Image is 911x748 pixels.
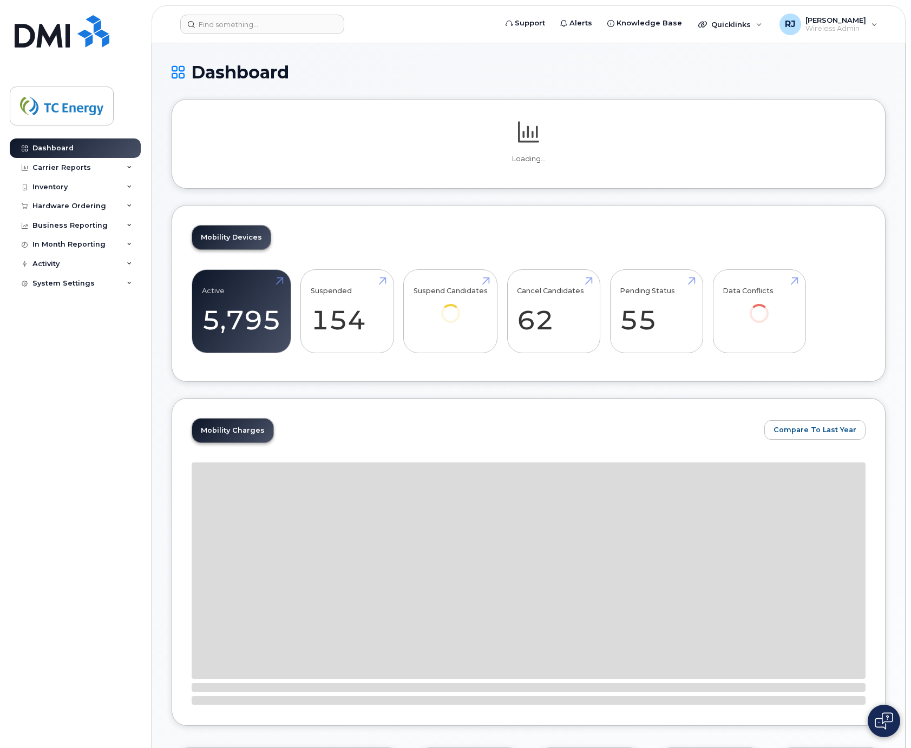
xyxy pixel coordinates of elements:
[774,425,856,435] span: Compare To Last Year
[414,276,488,338] a: Suspend Candidates
[875,712,893,730] img: Open chat
[764,420,866,440] button: Compare To Last Year
[192,154,866,164] p: Loading...
[172,63,886,82] h1: Dashboard
[192,226,271,249] a: Mobility Devices
[202,276,281,347] a: Active 5,795
[723,276,796,338] a: Data Conflicts
[311,276,384,347] a: Suspended 154
[517,276,590,347] a: Cancel Candidates 62
[192,419,273,442] a: Mobility Charges
[620,276,693,347] a: Pending Status 55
